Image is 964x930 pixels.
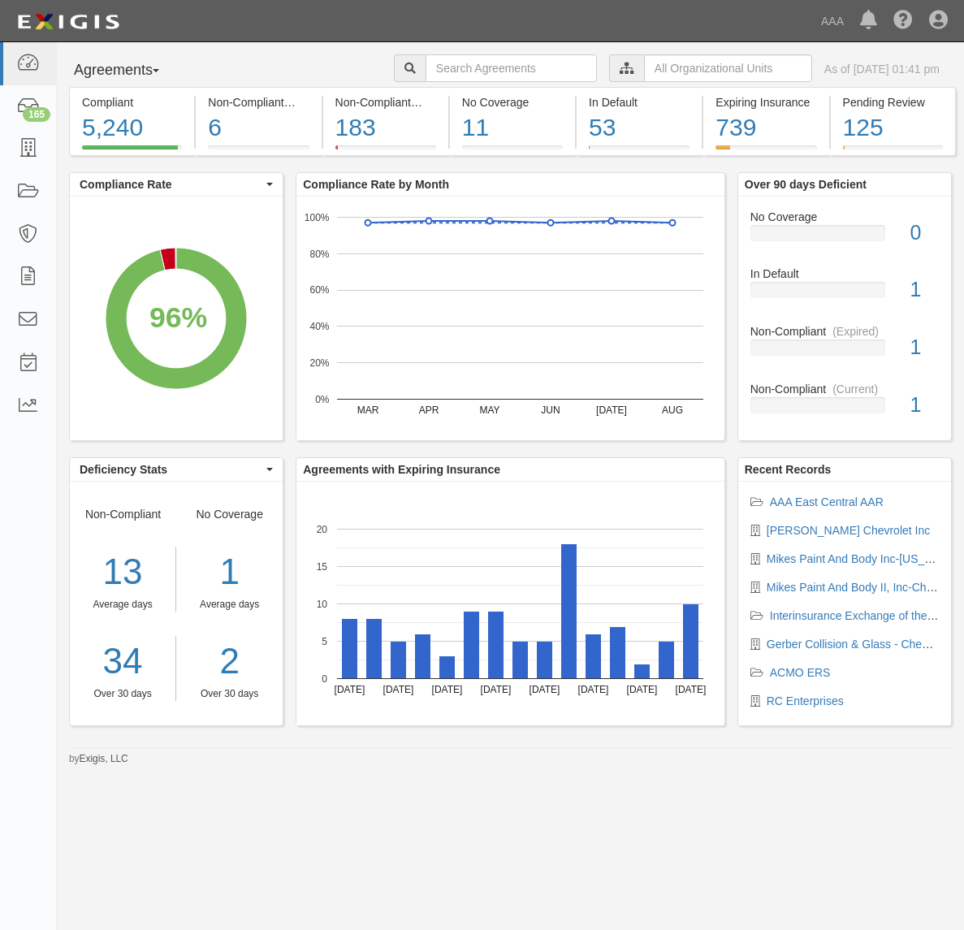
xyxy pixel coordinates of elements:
div: 165 [23,107,50,122]
b: Agreements with Expiring Insurance [303,463,500,476]
div: No Coverage [462,94,563,110]
div: 1 [188,547,270,598]
div: Non-Compliant [70,506,176,701]
text: [DATE] [578,684,609,695]
text: 0% [315,393,330,404]
text: MAR [357,404,379,416]
a: Non-Compliant(Current)6 [196,145,321,158]
div: 53 [589,110,689,145]
text: [DATE] [676,684,707,695]
text: AUG [662,404,683,416]
div: 1 [897,391,951,420]
div: Compliant [82,94,182,110]
div: Non-Compliant [738,323,951,340]
div: In Default [589,94,689,110]
text: [DATE] [530,684,560,695]
span: Compliance Rate [80,176,262,192]
div: Non-Compliant [738,381,951,397]
a: 2 [188,636,270,687]
div: No Coverage [738,209,951,225]
b: Compliance Rate by Month [303,178,449,191]
text: [DATE] [383,684,414,695]
div: (Expired) [832,323,879,340]
div: Over 30 days [188,687,270,701]
text: 10 [317,598,328,609]
div: 96% [149,296,207,338]
svg: A chart. [296,197,724,440]
a: Compliant5,240 [69,145,194,158]
a: Non-Compliant(Current)1 [750,381,939,426]
text: 15 [317,560,328,572]
div: Expiring Insurance [715,94,816,110]
a: Exigis, LLC [80,753,128,764]
div: Pending Review [843,94,943,110]
img: logo-5460c22ac91f19d4615b14bd174203de0afe785f0fc80cf4dbbc73dc1793850b.png [12,7,124,37]
text: 0 [322,673,328,684]
text: [DATE] [481,684,512,695]
a: Pending Review125 [831,145,956,158]
text: 20 [317,523,328,534]
a: Non-Compliant(Expired)183 [323,145,448,158]
text: 5 [322,635,328,647]
svg: A chart. [70,197,283,440]
div: 1 [897,333,951,362]
div: 183 [335,110,436,145]
div: Non-Compliant (Current) [208,94,309,110]
small: by [69,752,128,766]
a: No Coverage0 [750,209,939,266]
a: In Default1 [750,266,939,323]
text: 100% [305,211,330,223]
text: JUN [542,404,560,416]
text: [DATE] [627,684,658,695]
div: No Coverage [176,506,283,701]
text: [DATE] [335,684,365,695]
text: [DATE] [432,684,463,695]
input: Search Agreements [426,54,597,82]
a: Expiring Insurance739 [703,145,828,158]
text: 80% [310,248,330,259]
div: Average days [70,598,175,612]
div: 5,240 [82,110,182,145]
a: Non-Compliant(Expired)1 [750,323,939,381]
div: 739 [715,110,816,145]
b: Recent Records [745,463,832,476]
button: Agreements [69,54,191,87]
div: As of [DATE] 01:41 pm [824,61,940,77]
a: AAA [813,5,852,37]
text: 20% [310,357,330,369]
div: Average days [188,598,270,612]
a: [PERSON_NAME] Chevrolet Inc [767,524,931,537]
input: All Organizational Units [644,54,812,82]
div: 6 [208,110,309,145]
div: Over 30 days [70,687,175,701]
a: ACMO ERS [770,666,831,679]
a: In Default53 [577,145,702,158]
div: Non-Compliant (Expired) [335,94,436,110]
div: 125 [843,110,943,145]
button: Deficiency Stats [70,458,283,481]
i: Help Center - Complianz [893,11,913,31]
div: In Default [738,266,951,282]
text: 40% [310,321,330,332]
div: (Current) [832,381,878,397]
b: Over 90 days Deficient [745,178,867,191]
button: Compliance Rate [70,173,283,196]
div: 11 [462,110,563,145]
div: 0 [897,218,951,248]
a: 34 [70,636,175,687]
text: [DATE] [596,404,627,416]
a: No Coverage11 [450,145,575,158]
div: 1 [897,275,951,305]
text: APR [419,404,439,416]
text: 60% [310,284,330,296]
span: Deficiency Stats [80,461,262,478]
svg: A chart. [296,482,724,725]
text: MAY [480,404,500,416]
div: 13 [70,547,175,598]
a: RC Enterprises [767,694,844,707]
